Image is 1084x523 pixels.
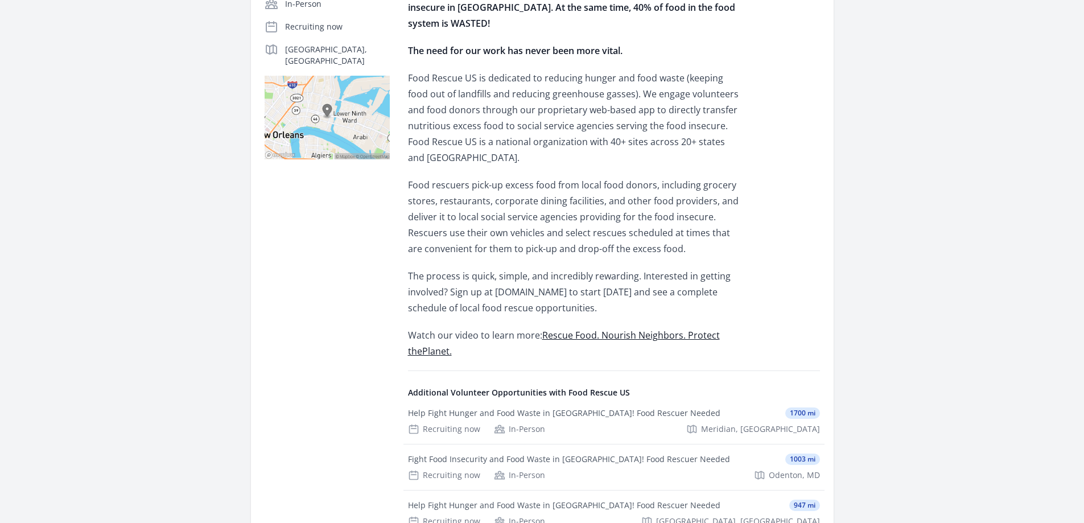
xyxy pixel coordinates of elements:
div: Recruiting now [408,423,480,435]
div: Recruiting now [408,470,480,481]
p: Watch our video to learn more: [408,327,741,359]
span: 947 mi [789,500,820,511]
div: Help Fight Hunger and Food Waste in [GEOGRAPHIC_DATA]! Food Rescuer Needed [408,500,720,511]
div: Fight Food Insecurity and Food Waste in [GEOGRAPHIC_DATA]! Food Rescuer Needed [408,454,730,465]
p: Food rescuers pick-up excess food from local food donors, including grocery stores, restaurants, ... [408,177,741,257]
div: Help Fight Hunger and Food Waste in [GEOGRAPHIC_DATA]! Food Rescuer Needed [408,407,720,419]
p: The process is quick, simple, and incredibly rewarding. Interested in getting involved? Sign up a... [408,268,741,316]
a: Rescue Food. Nourish Neighbors. Protect thePlanet. [408,329,720,357]
span: 1003 mi [785,454,820,465]
img: Map [265,76,390,159]
div: In-Person [494,423,545,435]
span: Meridian, [GEOGRAPHIC_DATA] [701,423,820,435]
h4: Additional Volunteer Opportunities with Food Rescue US [408,387,820,398]
div: In-Person [494,470,545,481]
strong: The need for our work has never been more vital. [408,44,623,57]
span: Odenton, MD [769,470,820,481]
p: [GEOGRAPHIC_DATA], [GEOGRAPHIC_DATA] [285,44,390,67]
a: Help Fight Hunger and Food Waste in [GEOGRAPHIC_DATA]! Food Rescuer Needed 1700 mi Recruiting now... [403,398,825,444]
a: Fight Food Insecurity and Food Waste in [GEOGRAPHIC_DATA]! Food Rescuer Needed 1003 mi Recruiting... [403,444,825,490]
p: Food Rescue US is dedicated to reducing hunger and food waste (keeping food out of landfills and ... [408,70,741,166]
span: 1700 mi [785,407,820,419]
p: Recruiting now [285,21,390,32]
